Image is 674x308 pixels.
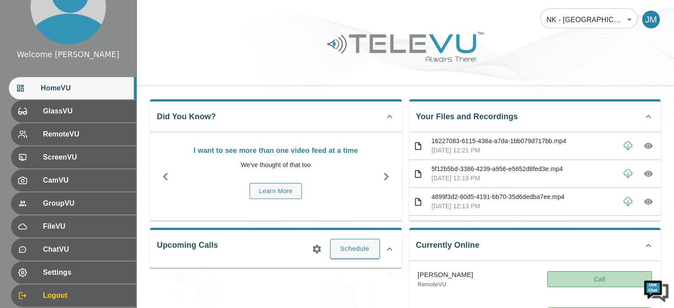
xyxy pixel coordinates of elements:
div: Welcome [PERSON_NAME] [17,49,119,60]
div: Chat with us now [46,47,149,58]
span: Settings [43,267,129,278]
div: JM [642,11,660,28]
div: FileVU [11,215,136,238]
img: Chat Widget [643,277,670,304]
span: ChatVU [43,244,129,255]
button: Call [547,271,652,288]
span: ScreenVU [43,152,129,163]
span: GlassVU [43,106,129,117]
div: GroupVU [11,192,136,214]
span: HomeVU [41,83,129,94]
div: NK - [GEOGRAPHIC_DATA] [540,7,638,32]
textarea: Type your message and hit 'Enter' [4,210,169,241]
img: Logo [326,28,485,65]
img: d_736959983_company_1615157101543_736959983 [15,41,37,63]
div: ScreenVU [11,146,136,168]
p: 5f12b5bd-3386-4239-a956-e5652d8fed3e.mp4 [432,164,616,174]
p: c3dbad25-7b7a-4d11-87f6-bd097ce5e53a.mp4 [432,220,616,230]
p: RemoteVU [418,280,473,289]
p: I want to see more than one video feed at a time [186,145,366,156]
p: [DATE] 12:19 PM [432,174,616,183]
div: RemoteVU [11,123,136,145]
button: Learn More [249,183,302,199]
p: [PERSON_NAME] [418,270,473,280]
button: Schedule [330,239,380,258]
div: GlassVU [11,100,136,122]
div: Settings [11,261,136,284]
p: [DATE] 12:21 PM [432,146,616,155]
span: FileVU [43,221,129,232]
span: RemoteVU [43,129,129,140]
span: We're online! [51,96,122,185]
div: Minimize live chat window [145,4,167,26]
span: GroupVU [43,198,129,209]
p: We've thought of that too [186,160,366,170]
p: 16227083-6115-438a-a7da-1bb079d717bb.mp4 [432,136,616,146]
span: Logout [43,290,129,301]
div: HomeVU [9,77,136,99]
div: Logout [11,285,136,307]
p: [DATE] 12:13 PM [432,202,616,211]
div: ChatVU [11,238,136,261]
p: 4899f3d2-60d5-4191-bb70-35d6dedba7ee.mp4 [432,192,616,202]
span: CamVU [43,175,129,186]
div: CamVU [11,169,136,191]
